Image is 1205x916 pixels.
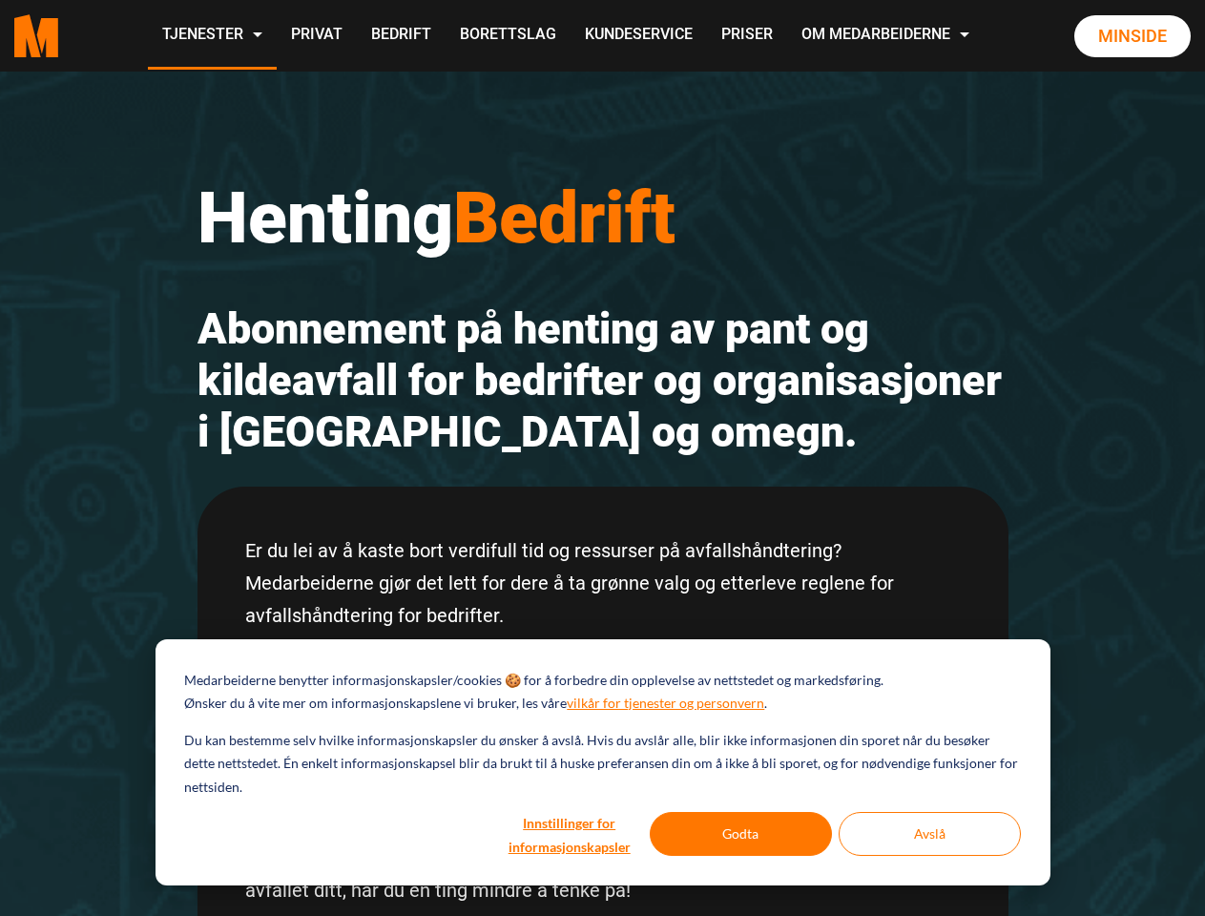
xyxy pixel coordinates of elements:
a: Om Medarbeiderne [787,2,984,70]
button: Innstillinger for informasjonskapsler [496,812,643,856]
input: Jeg ønsker kommunikasjon fra Medarbeiderne AS. [5,678,17,691]
a: Priser [707,2,787,70]
h1: Henting [197,175,1008,260]
p: Medarbeiderne benytter informasjonskapsler/cookies 🍪 for å forbedre din opplevelse av nettstedet ... [184,669,883,693]
a: Minside [1074,15,1191,57]
a: Retningslinjer for personvern [465,710,635,725]
span: Telefonnummer [358,261,450,277]
a: Kundeservice [571,2,707,70]
span: Bedrift [453,176,675,260]
a: Tjenester [148,2,277,70]
button: Avslå [839,812,1021,856]
a: Privat [277,2,357,70]
a: Bedrift [357,2,446,70]
span: Etternavn [358,183,415,198]
p: Du kan bestemme selv hvilke informasjonskapsler du ønsker å avslå. Hvis du avslår alle, blir ikke... [184,729,1020,800]
p: Ønsker du å vite mer om informasjonskapslene vi bruker, les våre . [184,692,767,716]
a: Borettslag [446,2,571,70]
div: Cookie banner [156,639,1050,885]
button: Godta [650,812,832,856]
h2: Abonnement på henting av pant og kildeavfall for bedrifter og organisasjoner i [GEOGRAPHIC_DATA] ... [197,303,1008,458]
p: Jeg ønsker kommunikasjon fra Medarbeiderne AS. [24,677,323,692]
p: Er du lei av å kaste bort verdifull tid og ressurser på avfallshåndtering? Medarbeiderne gjør det... [245,534,961,632]
a: vilkår for tjenester og personvern [567,692,764,716]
